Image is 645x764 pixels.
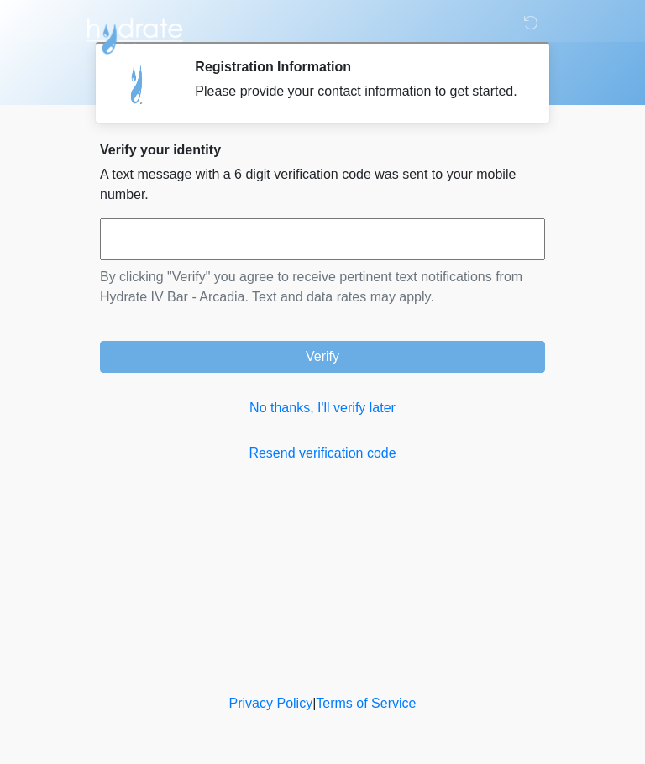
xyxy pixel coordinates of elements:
a: Terms of Service [316,696,416,710]
a: | [312,696,316,710]
img: Hydrate IV Bar - Arcadia Logo [83,13,186,55]
a: Privacy Policy [229,696,313,710]
img: Agent Avatar [113,59,163,109]
p: A text message with a 6 digit verification code was sent to your mobile number. [100,165,545,205]
a: No thanks, I'll verify later [100,398,545,418]
button: Verify [100,341,545,373]
a: Resend verification code [100,443,545,463]
p: By clicking "Verify" you agree to receive pertinent text notifications from Hydrate IV Bar - Arca... [100,267,545,307]
div: Please provide your contact information to get started. [195,81,520,102]
h2: Verify your identity [100,142,545,158]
